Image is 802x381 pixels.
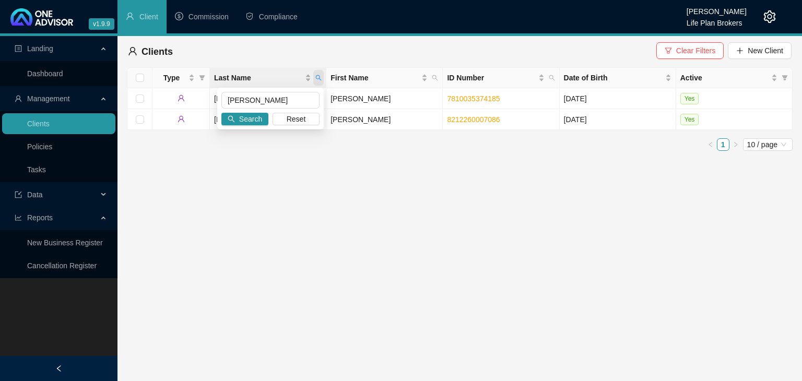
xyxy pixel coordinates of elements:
[128,46,137,56] span: user
[704,138,717,151] li: Previous Page
[707,141,714,148] span: left
[27,190,43,199] span: Data
[210,109,326,130] td: [PERSON_NAME]
[287,113,306,125] span: Reset
[560,68,676,88] th: Date of Birth
[259,13,298,21] span: Compliance
[27,44,53,53] span: Landing
[676,68,793,88] th: Active
[747,139,788,150] span: 10 / page
[313,70,324,86] span: search
[27,213,53,222] span: Reports
[326,68,443,88] th: First Name
[27,120,50,128] a: Clients
[15,45,22,52] span: profile
[680,114,699,125] span: Yes
[178,115,185,123] span: user
[687,14,747,26] div: Life Plan Brokers
[729,138,742,151] li: Next Page
[763,10,776,23] span: setting
[210,88,326,109] td: [PERSON_NAME]
[560,109,676,130] td: [DATE]
[15,191,22,198] span: import
[549,75,555,81] span: search
[704,138,717,151] button: left
[141,46,173,57] span: Clients
[676,45,715,56] span: Clear Filters
[27,261,97,270] a: Cancellation Register
[228,115,235,123] span: search
[210,68,326,88] th: Last Name
[245,12,254,20] span: safety
[239,113,262,125] span: Search
[432,75,438,81] span: search
[447,94,500,103] a: 7810035374185
[560,88,676,109] td: [DATE]
[733,141,739,148] span: right
[748,45,783,56] span: New Client
[221,113,268,125] button: Search
[717,138,729,151] li: 1
[680,93,699,104] span: Yes
[188,13,229,21] span: Commission
[780,70,790,86] span: filter
[273,113,320,125] button: Reset
[175,12,183,20] span: dollar
[27,69,63,78] a: Dashboard
[55,365,63,372] span: left
[157,72,186,84] span: Type
[199,75,205,81] span: filter
[89,18,114,30] span: v1.9.9
[547,70,557,86] span: search
[430,70,440,86] span: search
[782,75,788,81] span: filter
[331,72,419,84] span: First Name
[326,109,443,130] td: [PERSON_NAME]
[665,47,672,54] span: filter
[743,138,793,151] div: Page Size
[447,72,536,84] span: ID Number
[728,42,792,59] button: New Client
[27,94,70,103] span: Management
[27,165,46,174] a: Tasks
[27,239,103,247] a: New Business Register
[736,47,744,54] span: plus
[326,88,443,109] td: [PERSON_NAME]
[656,42,724,59] button: Clear Filters
[221,92,320,109] input: Search Last Name
[443,68,559,88] th: ID Number
[717,139,729,150] a: 1
[197,70,207,86] span: filter
[729,138,742,151] button: right
[27,142,52,151] a: Policies
[447,115,500,124] a: 8212260007086
[680,72,769,84] span: Active
[315,75,322,81] span: search
[214,72,303,84] span: Last Name
[178,94,185,102] span: user
[687,3,747,14] div: [PERSON_NAME]
[564,72,663,84] span: Date of Birth
[152,68,210,88] th: Type
[139,13,158,21] span: Client
[10,8,73,26] img: 2df55531c6924b55f21c4cf5d4484680-logo-light.svg
[15,214,22,221] span: line-chart
[126,12,134,20] span: user
[15,95,22,102] span: user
